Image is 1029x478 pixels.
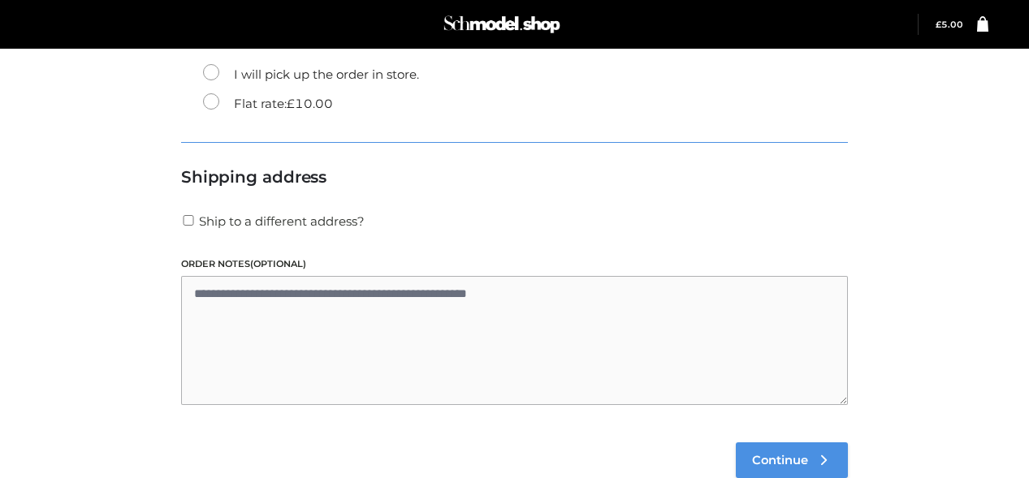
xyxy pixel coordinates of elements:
img: Schmodel Admin 964 [441,8,563,41]
label: I will pick up the order in store. [203,64,419,85]
h3: Shipping address [181,167,848,187]
span: (optional) [250,258,306,269]
label: Order notes [181,256,848,272]
span: Ship to a different address? [199,213,365,229]
bdi: 5.00 [936,19,963,30]
label: Flat rate: [203,93,333,114]
span: Continue [752,453,808,467]
a: £5.00 [936,19,963,30]
span: £ [936,19,941,30]
a: Continue [736,442,848,478]
input: Ship to a different address? [181,215,196,226]
span: £ [287,96,295,111]
bdi: 10.00 [287,96,333,111]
